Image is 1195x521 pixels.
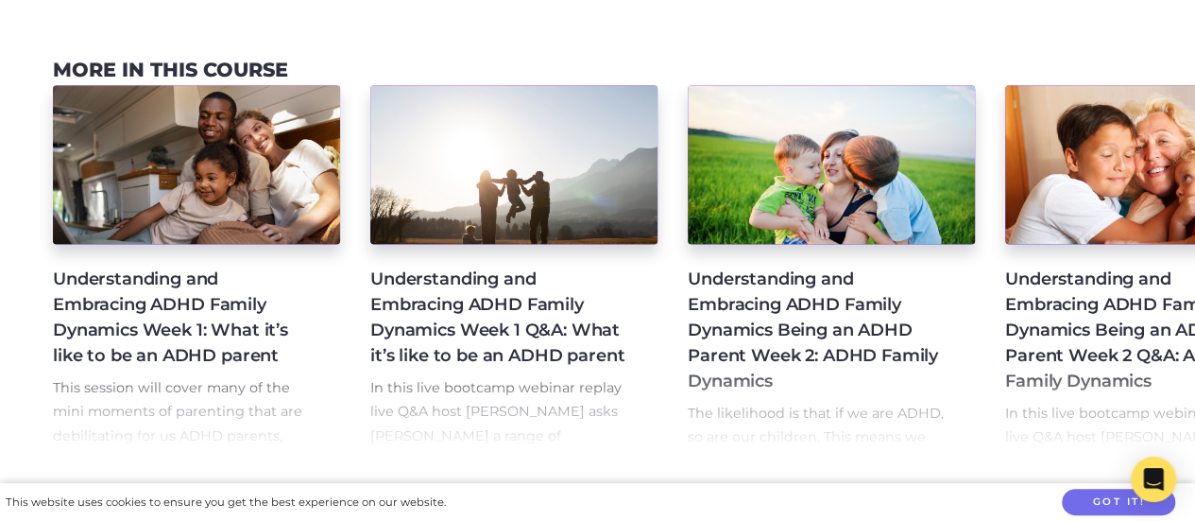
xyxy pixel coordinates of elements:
[1062,489,1175,516] button: Got it!
[1131,457,1176,502] div: Open Intercom Messenger
[370,85,657,448] a: Understanding and Embracing ADHD Family Dynamics Week 1 Q&A: What it’s like to be an ADHD parent ...
[6,493,446,512] div: This website uses cookies to ensure you get the best experience on our website.
[53,267,310,369] h4: Understanding and Embracing ADHD Family Dynamics Week 1: What it’s like to be an ADHD parent
[688,85,975,448] a: Understanding and Embracing ADHD Family Dynamics Being an ADHD Parent Week 2: ADHD Family Dynamic...
[53,85,340,448] a: Understanding and Embracing ADHD Family Dynamics Week 1: What it’s like to be an ADHD parent This...
[53,59,288,82] h3: More in this course
[688,267,945,394] h4: Understanding and Embracing ADHD Family Dynamics Being an ADHD Parent Week 2: ADHD Family Dynamics
[370,267,627,369] h4: Understanding and Embracing ADHD Family Dynamics Week 1 Q&A: What it’s like to be an ADHD parent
